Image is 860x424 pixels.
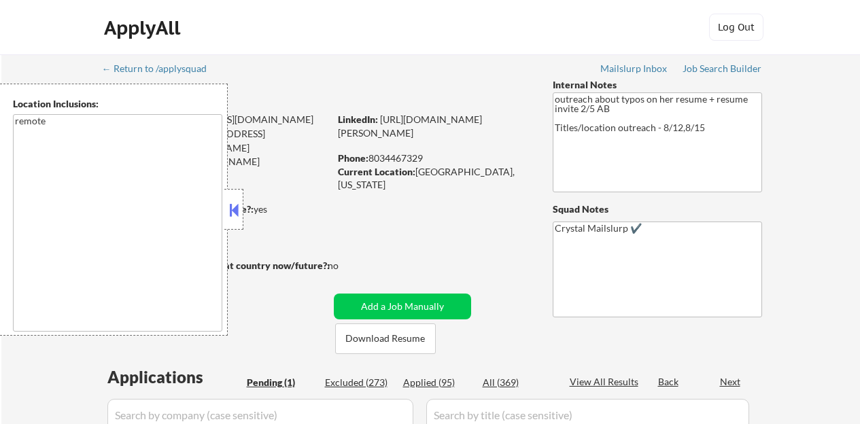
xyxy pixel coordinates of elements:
[104,16,184,39] div: ApplyAll
[683,63,762,77] a: Job Search Builder
[102,63,220,77] a: ← Return to /applysquad
[338,113,482,139] a: [URL][DOMAIN_NAME][PERSON_NAME]
[338,165,530,192] div: [GEOGRAPHIC_DATA], [US_STATE]
[247,376,315,389] div: Pending (1)
[338,113,378,125] strong: LinkedIn:
[325,376,393,389] div: Excluded (273)
[720,375,742,389] div: Next
[658,375,680,389] div: Back
[338,152,368,164] strong: Phone:
[553,202,762,216] div: Squad Notes
[709,14,763,41] button: Log Out
[403,376,471,389] div: Applied (95)
[338,152,530,165] div: 8034467329
[107,369,242,385] div: Applications
[13,97,222,111] div: Location Inclusions:
[683,64,762,73] div: Job Search Builder
[600,63,668,77] a: Mailslurp Inbox
[338,166,415,177] strong: Current Location:
[600,64,668,73] div: Mailslurp Inbox
[334,294,471,319] button: Add a Job Manually
[570,375,642,389] div: View All Results
[335,323,436,354] button: Download Resume
[102,64,220,73] div: ← Return to /applysquad
[553,78,762,92] div: Internal Notes
[328,259,366,272] div: no
[483,376,551,389] div: All (369)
